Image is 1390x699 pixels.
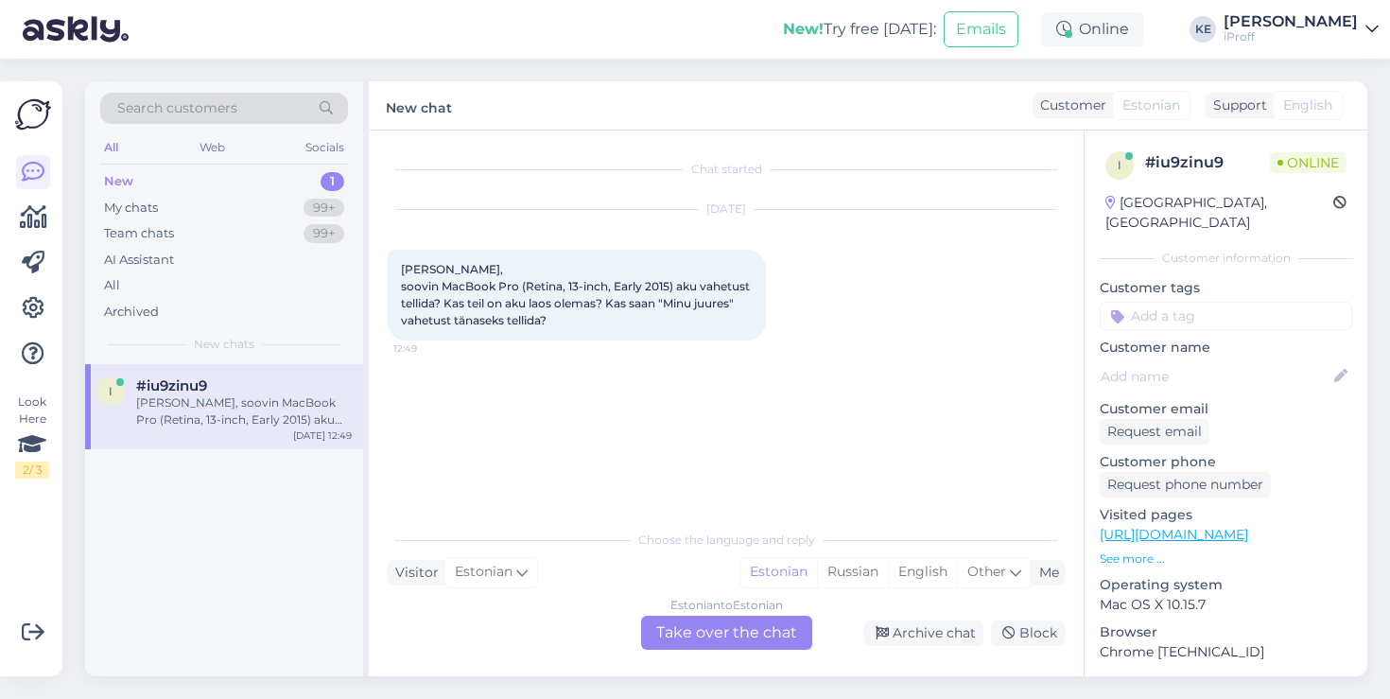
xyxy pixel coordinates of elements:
[783,20,824,38] b: New!
[1100,550,1352,568] p: See more ...
[740,558,817,586] div: Estonian
[641,616,812,650] div: Take over the chat
[455,562,513,583] span: Estonian
[104,303,159,322] div: Archived
[104,276,120,295] div: All
[1100,250,1352,267] div: Customer information
[104,172,133,191] div: New
[321,172,344,191] div: 1
[386,93,452,118] label: New chat
[1100,642,1352,662] p: Chrome [TECHNICAL_ID]
[1100,399,1352,419] p: Customer email
[991,620,1065,646] div: Block
[1122,96,1180,115] span: Estonian
[104,199,158,218] div: My chats
[864,620,983,646] div: Archive chat
[1100,472,1271,498] div: Request phone number
[1224,29,1358,44] div: iProff
[1100,575,1352,595] p: Operating system
[1100,302,1352,330] input: Add a tag
[1190,16,1216,43] div: KE
[1270,152,1347,173] span: Online
[1100,419,1209,445] div: Request email
[388,563,439,583] div: Visitor
[100,135,122,160] div: All
[109,384,113,398] span: i
[194,336,254,353] span: New chats
[196,135,229,160] div: Web
[293,428,352,443] div: [DATE] 12:49
[670,597,783,614] div: Estonian to Estonian
[388,161,1065,178] div: Chat started
[1101,366,1330,387] input: Add name
[117,98,237,118] span: Search customers
[1100,338,1352,358] p: Customer name
[817,558,888,586] div: Russian
[1118,158,1121,172] span: i
[888,558,957,586] div: English
[15,96,51,132] img: Askly Logo
[136,377,207,394] span: #iu9zinu9
[1145,151,1270,174] div: # iu9zinu9
[1100,595,1352,615] p: Mac OS X 10.15.7
[388,201,1065,218] div: [DATE]
[1041,12,1144,46] div: Online
[1100,622,1352,642] p: Browser
[104,224,174,243] div: Team chats
[1100,526,1248,543] a: [URL][DOMAIN_NAME]
[1100,452,1352,472] p: Customer phone
[1032,563,1059,583] div: Me
[1033,96,1106,115] div: Customer
[15,462,49,479] div: 2 / 3
[1105,193,1333,233] div: [GEOGRAPHIC_DATA], [GEOGRAPHIC_DATA]
[104,251,174,270] div: AI Assistant
[1224,14,1358,29] div: [PERSON_NAME]
[304,224,344,243] div: 99+
[304,199,344,218] div: 99+
[1283,96,1332,115] span: English
[302,135,348,160] div: Socials
[1224,14,1379,44] a: [PERSON_NAME]iProff
[967,563,1006,580] span: Other
[783,18,936,41] div: Try free [DATE]:
[1206,96,1267,115] div: Support
[1100,278,1352,298] p: Customer tags
[388,532,1065,549] div: Choose the language and reply
[1100,505,1352,525] p: Visited pages
[393,341,464,356] span: 12:49
[401,262,753,327] span: [PERSON_NAME], soovin MacBook Pro (Retina, 13-inch, Early 2015) aku vahetust tellida? Kas teil on...
[136,394,352,428] div: [PERSON_NAME], soovin MacBook Pro (Retina, 13-inch, Early 2015) aku vahetust tellida? Kas teil on...
[944,11,1018,47] button: Emails
[15,393,49,479] div: Look Here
